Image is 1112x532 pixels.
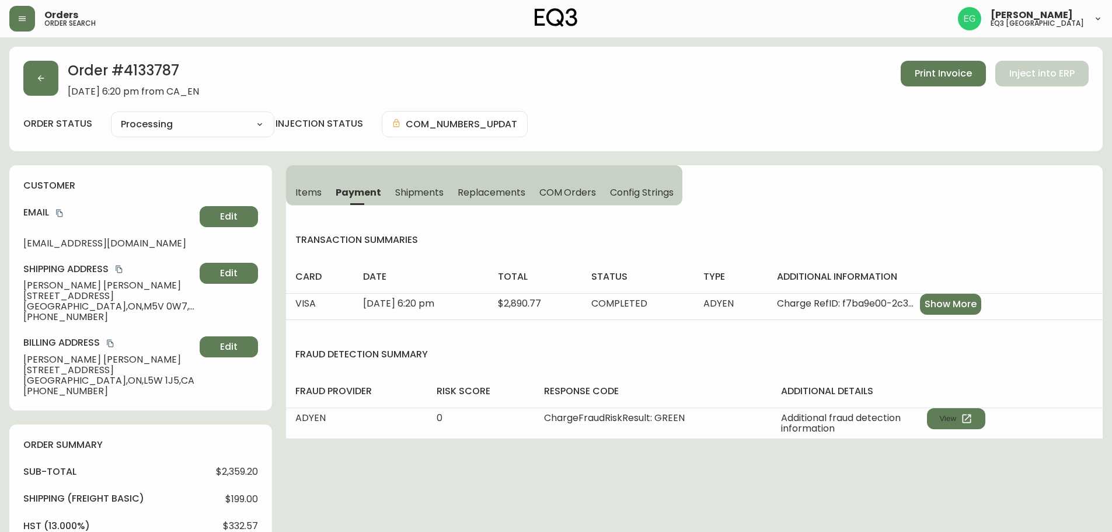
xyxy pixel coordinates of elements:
[591,297,647,310] span: COMPLETED
[991,11,1073,20] span: [PERSON_NAME]
[23,238,195,249] span: [EMAIL_ADDRESS][DOMAIN_NAME]
[777,270,1093,283] h4: additional information
[23,206,195,219] h4: Email
[104,338,116,349] button: copy
[200,206,258,227] button: Edit
[544,385,762,398] h4: response code
[23,280,195,291] span: [PERSON_NAME] [PERSON_NAME]
[113,263,125,275] button: copy
[925,298,977,311] span: Show More
[336,186,381,199] span: Payment
[437,385,525,398] h4: risk score
[781,413,927,434] span: Additional fraud detection information
[23,291,195,301] span: [STREET_ADDRESS]
[395,186,444,199] span: Shipments
[23,465,76,478] h4: sub-total
[23,439,258,451] h4: order summary
[295,186,322,199] span: Items
[23,386,195,397] span: [PHONE_NUMBER]
[901,61,986,86] button: Print Invoice
[220,267,238,280] span: Edit
[23,179,258,192] h4: customer
[23,117,92,130] label: order status
[223,521,258,531] span: $332.57
[535,8,578,27] img: logo
[927,408,985,429] button: View
[286,348,1103,361] h4: fraud detection summary
[498,270,572,283] h4: total
[363,270,479,283] h4: date
[295,270,344,283] h4: card
[920,294,981,315] button: Show More
[591,270,685,283] h4: status
[286,234,1103,246] h4: transaction summaries
[23,336,195,349] h4: Billing Address
[23,492,144,505] h4: Shipping ( Freight Basic )
[220,340,238,353] span: Edit
[23,263,195,276] h4: Shipping Address
[958,7,981,30] img: db11c1629862fe82d63d0774b1b54d2b
[295,411,326,425] span: ADYEN
[991,20,1084,27] h5: eq3 [GEOGRAPHIC_DATA]
[544,411,685,425] span: ChargeFraudRiskResult: GREEN
[23,354,195,365] span: [PERSON_NAME] [PERSON_NAME]
[703,297,734,310] span: ADYEN
[23,375,195,386] span: [GEOGRAPHIC_DATA] , ON , L5W 1J5 , CA
[458,186,525,199] span: Replacements
[703,270,758,283] h4: type
[44,11,78,20] span: Orders
[777,298,915,309] span: Charge RefID: f7ba9e00-2c36-42bc-a82a-5bcbdfa37faa
[54,207,65,219] button: copy
[276,117,363,130] h4: injection status
[498,297,541,310] span: $2,890.77
[539,186,597,199] span: COM Orders
[216,467,258,477] span: $2,359.20
[44,20,96,27] h5: order search
[220,210,238,223] span: Edit
[225,494,258,505] span: $199.00
[363,297,434,310] span: [DATE] 6:20 pm
[781,385,1093,398] h4: additional details
[23,365,195,375] span: [STREET_ADDRESS]
[610,186,673,199] span: Config Strings
[68,86,199,97] span: [DATE] 6:20 pm from CA_EN
[437,411,442,425] span: 0
[23,301,195,312] span: [GEOGRAPHIC_DATA] , ON , M5V 0W7 , CA
[915,67,972,80] span: Print Invoice
[68,61,199,86] h2: Order # 4133787
[295,297,316,310] span: VISA
[295,385,418,398] h4: fraud provider
[200,336,258,357] button: Edit
[200,263,258,284] button: Edit
[23,312,195,322] span: [PHONE_NUMBER]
